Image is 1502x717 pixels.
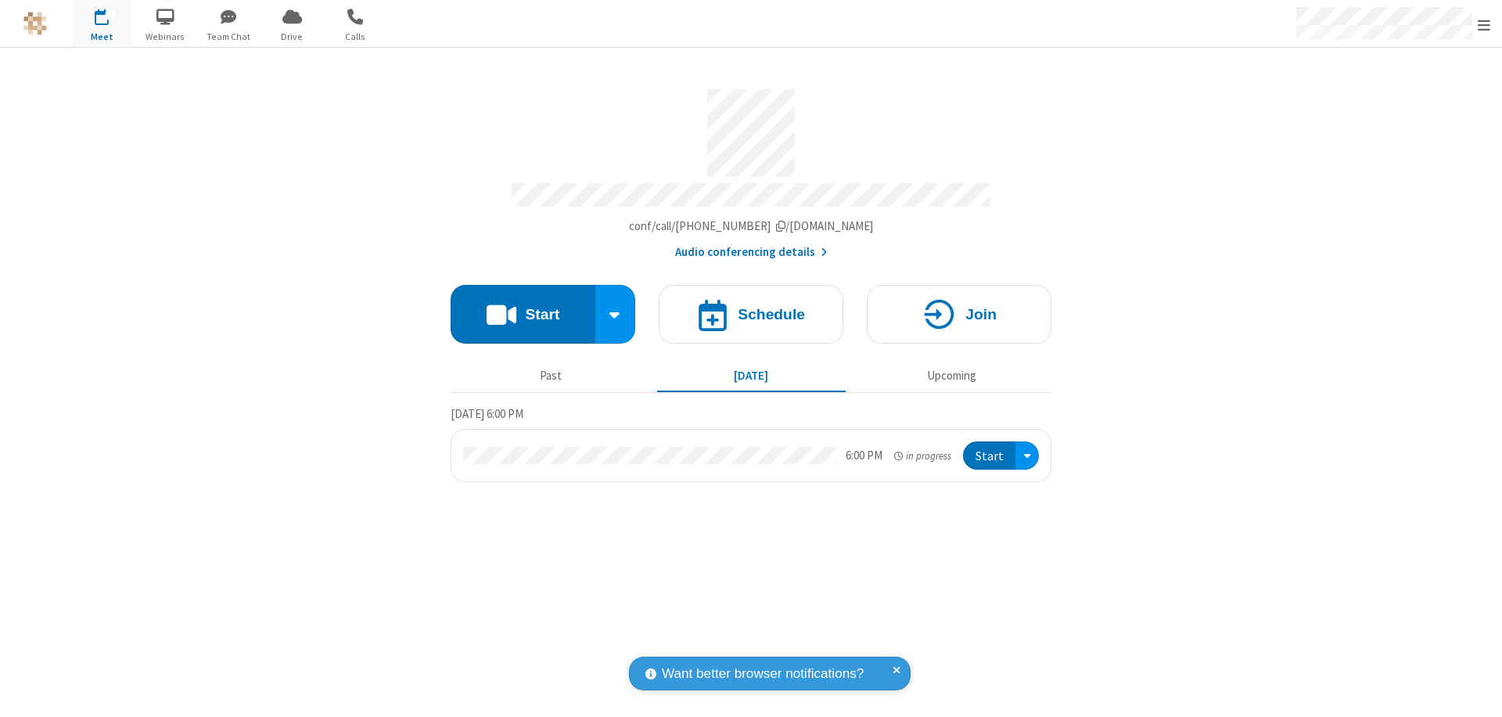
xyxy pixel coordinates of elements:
[738,307,805,322] h4: Schedule
[451,285,595,344] button: Start
[659,285,843,344] button: Schedule
[451,77,1051,261] section: Account details
[963,441,1015,470] button: Start
[662,664,864,684] span: Want better browser notifications?
[136,30,195,44] span: Webinars
[106,9,116,20] div: 1
[263,30,322,44] span: Drive
[857,361,1046,391] button: Upcoming
[1463,676,1490,706] iframe: Chat
[1015,441,1039,470] div: Open menu
[525,307,559,322] h4: Start
[73,30,131,44] span: Meet
[894,449,951,463] em: in progress
[595,285,636,344] div: Start conference options
[867,285,1051,344] button: Join
[846,447,882,465] div: 6:00 PM
[965,307,997,322] h4: Join
[326,30,385,44] span: Calls
[451,406,523,421] span: [DATE] 6:00 PM
[451,405,1051,483] section: Today's Meetings
[23,12,47,35] img: QA Selenium DO NOT DELETE OR CHANGE
[629,218,874,236] button: Copy my meeting room linkCopy my meeting room link
[199,30,258,44] span: Team Chat
[629,218,874,233] span: Copy my meeting room link
[457,361,645,391] button: Past
[675,243,828,261] button: Audio conferencing details
[657,361,846,391] button: [DATE]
